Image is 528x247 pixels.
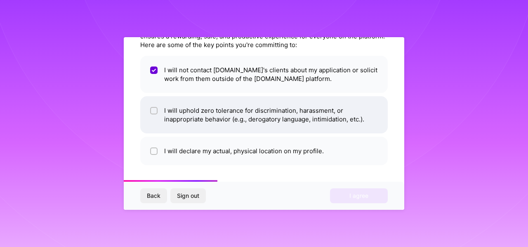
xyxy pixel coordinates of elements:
[170,188,206,203] button: Sign out
[177,192,199,200] span: Sign out
[140,137,388,165] li: I will declare my actual, physical location on my profile.
[147,192,160,200] span: Back
[140,56,388,93] li: I will not contact [DOMAIN_NAME]'s clients about my application or solicit work from them outside...
[140,188,167,203] button: Back
[140,96,388,133] li: I will uphold zero tolerance for discrimination, harassment, or inappropriate behavior (e.g., der...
